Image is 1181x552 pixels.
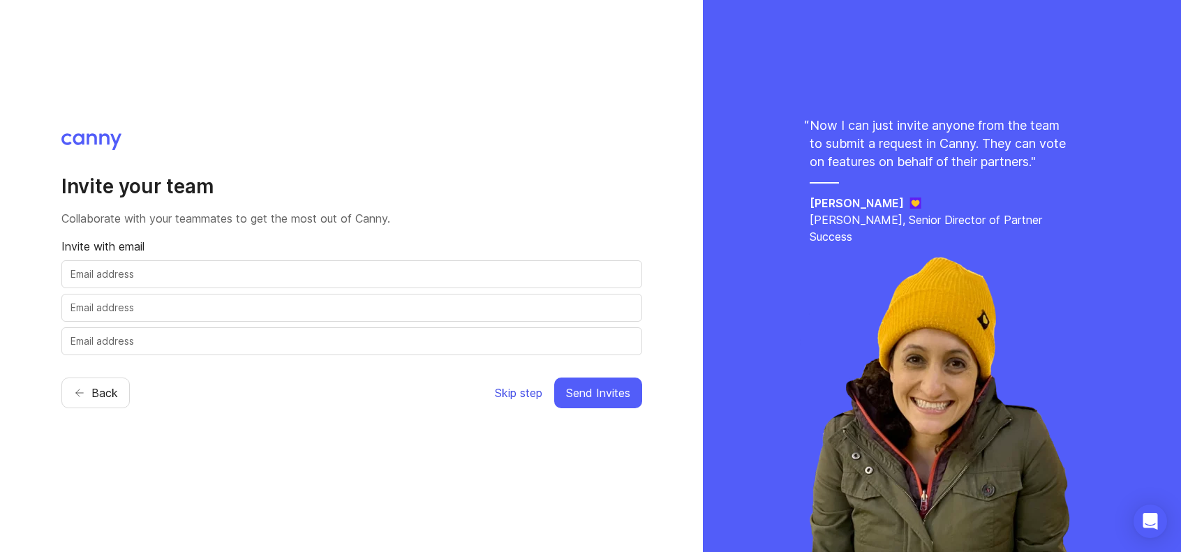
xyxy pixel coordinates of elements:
img: Jane logo [909,197,921,209]
p: Invite with email [61,238,642,255]
img: Canny logo [61,133,122,150]
input: Email address [70,267,633,282]
img: rachel-ec36006e32d921eccbc7237da87631ad.webp [800,245,1085,552]
span: Send Invites [566,385,630,401]
h5: [PERSON_NAME] [810,195,904,211]
span: Back [91,385,118,401]
p: Collaborate with your teammates to get the most out of Canny. [61,210,642,227]
div: Open Intercom Messenger [1134,505,1167,538]
button: Send Invites [554,378,642,408]
h2: Invite your team [61,174,642,199]
input: Email address [70,334,633,349]
button: Back [61,378,130,408]
p: Now I can just invite anyone from the team to submit a request in Canny. They can vote on feature... [810,117,1075,171]
button: Skip step [494,378,543,408]
input: Email address [70,300,633,315]
p: [PERSON_NAME], Senior Director of Partner Success [810,211,1075,245]
span: Skip step [495,385,542,401]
